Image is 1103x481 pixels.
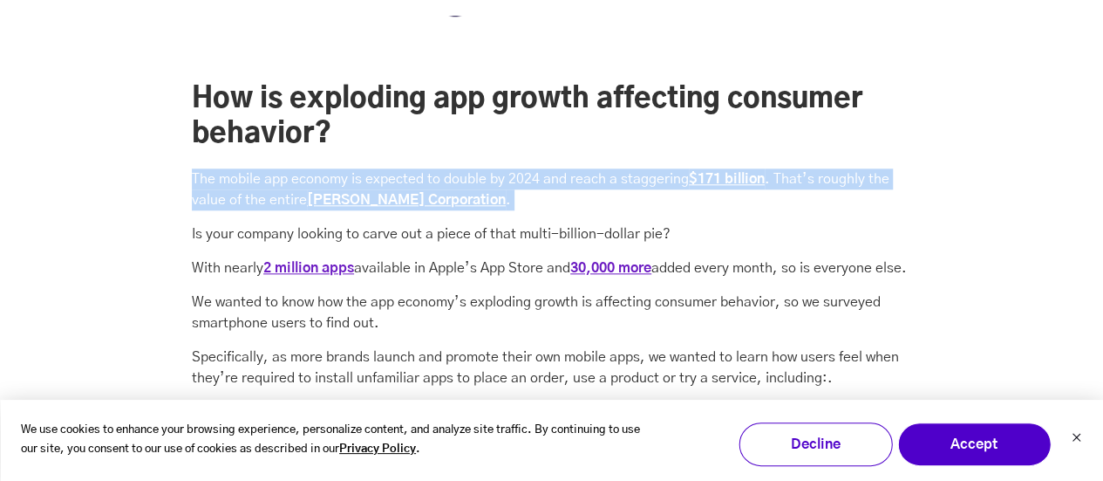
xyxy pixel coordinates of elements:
a: [PERSON_NAME] Corporation [307,193,506,207]
button: Decline [739,423,892,466]
p: The mobile app economy is expected to double by 2024 and reach a staggering . That’s roughly the ... [192,168,911,210]
p: We wanted to know how the app economy’s exploding growth is affecting consumer behavior, so we su... [192,292,911,333]
button: Accept [897,423,1051,466]
p: We use cookies to enhance your browsing experience, personalize content, and analyze site traffic... [21,421,641,461]
a: 30,000 more [570,261,651,275]
h2: How is exploding app growth affecting consumer behavior? [192,81,911,151]
p: Specifically, as more brands launch and promote their own mobile apps, we wanted to learn how use... [192,347,911,388]
a: 2 million apps [263,261,354,275]
a: Privacy Policy [339,440,416,460]
a: $171 billion [689,172,765,186]
p: Is your company looking to carve out a piece of that multi-billion-dollar pie? [192,223,911,244]
p: With nearly available in Apple’s App Store and added every month, so is everyone else. [192,258,911,278]
button: Dismiss cookie banner [1071,430,1081,449]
